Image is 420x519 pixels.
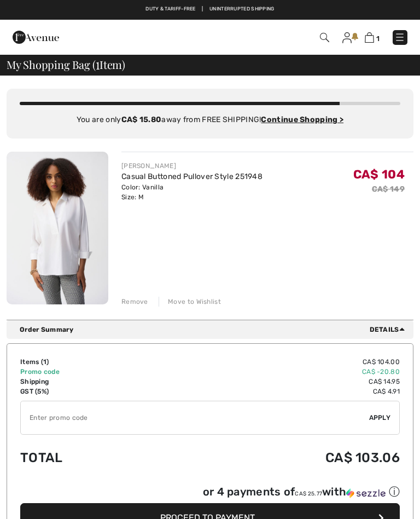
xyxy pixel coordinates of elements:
td: CA$ 104.00 [158,357,400,367]
span: 1 [376,34,380,43]
img: Sezzle [346,488,386,498]
div: or 4 payments of with [203,485,400,499]
div: Color: Vanilla Size: M [121,182,262,202]
span: CA$ 104 [353,167,405,182]
a: 1ère Avenue [13,32,59,42]
td: CA$ 4.91 [158,387,400,396]
img: Shopping Bag [365,32,374,43]
td: Total [20,439,158,476]
span: 1 [43,358,46,366]
div: or 4 payments ofCA$ 25.77withSezzle Click to learn more about Sezzle [20,485,400,503]
div: Order Summary [20,325,409,335]
img: Search [320,33,329,42]
div: Remove [121,297,148,307]
td: Items ( ) [20,357,158,367]
td: CA$ -20.80 [158,367,400,377]
td: CA$ 14.95 [158,377,400,387]
div: Move to Wishlist [159,297,221,307]
img: Menu [394,32,405,43]
input: Promo code [21,401,369,434]
span: Apply [369,413,391,423]
img: 1ère Avenue [13,26,59,48]
s: CA$ 149 [372,184,405,194]
span: My Shopping Bag ( Item) [7,59,125,70]
a: 1 [365,32,380,43]
img: Casual Buttoned Pullover Style 251948 [7,152,108,304]
a: Continue Shopping > [261,115,343,124]
span: Details [370,325,409,335]
strong: CA$ 15.80 [121,115,162,124]
td: GST (5%) [20,387,158,396]
td: Promo code [20,367,158,377]
span: 1 [96,56,100,71]
td: Shipping [20,377,158,387]
td: CA$ 103.06 [158,439,400,476]
a: Casual Buttoned Pullover Style 251948 [121,172,262,181]
div: [PERSON_NAME] [121,161,262,171]
div: You are only away from FREE SHIPPING! [20,114,400,125]
img: My Info [342,32,352,43]
span: CA$ 25.77 [295,491,322,497]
